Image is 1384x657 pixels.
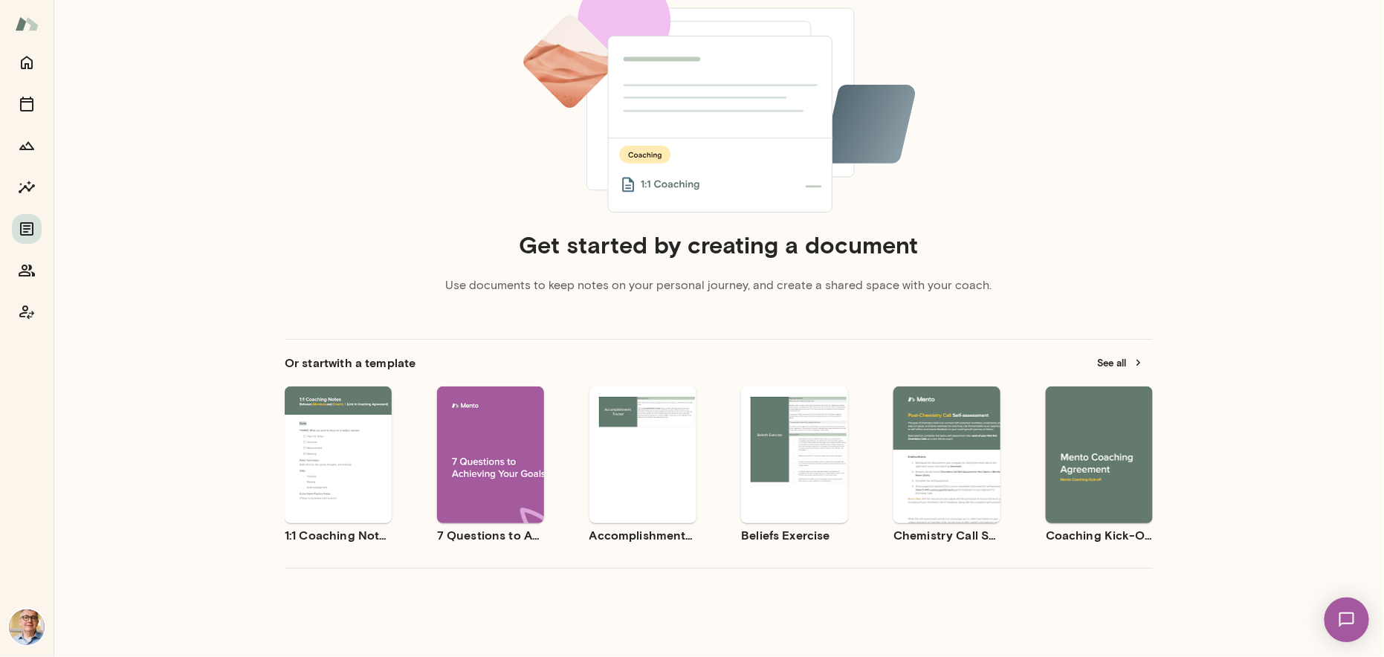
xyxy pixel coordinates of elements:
[285,526,392,544] h6: 1:1 Coaching Notes
[15,10,39,38] img: Mento
[893,526,1000,544] h6: Chemistry Call Self-Assessment [Coaches only]
[12,256,42,285] button: Members
[12,89,42,119] button: Sessions
[12,131,42,161] button: Growth Plan
[1088,352,1153,375] button: See all
[12,172,42,202] button: Insights
[12,297,42,327] button: Coach app
[9,609,45,645] img: Scott Bowie
[437,526,544,544] h6: 7 Questions to Achieving Your Goals
[12,48,42,77] button: Home
[520,230,919,259] h4: Get started by creating a document
[12,214,42,244] button: Documents
[446,276,992,294] p: Use documents to keep notes on your personal journey, and create a shared space with your coach.
[1046,526,1153,544] h6: Coaching Kick-Off | Coaching Agreement
[741,526,848,544] h6: Beliefs Exercise
[589,526,696,544] h6: Accomplishment Tracker
[285,354,415,372] h6: Or start with a template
